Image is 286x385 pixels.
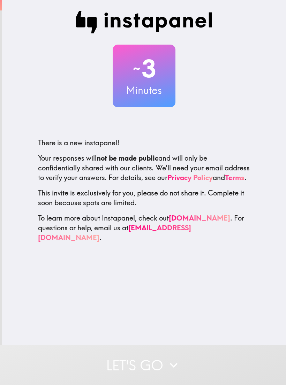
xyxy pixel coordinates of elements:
[113,54,175,83] h2: 3
[167,173,213,182] a: Privacy Policy
[76,11,212,33] img: Instapanel
[97,154,158,162] b: not be made public
[113,83,175,98] h3: Minutes
[38,213,250,242] p: To learn more about Instapanel, check out . For questions or help, email us at .
[38,138,119,147] span: There is a new instapanel!
[38,188,250,208] p: This invite is exclusively for you, please do not share it. Complete it soon because spots are li...
[169,214,230,222] a: [DOMAIN_NAME]
[38,223,191,242] a: [EMAIL_ADDRESS][DOMAIN_NAME]
[225,173,244,182] a: Terms
[132,58,142,79] span: ~
[38,153,250,183] p: Your responses will and will only be confidentially shared with our clients. We'll need your emai...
